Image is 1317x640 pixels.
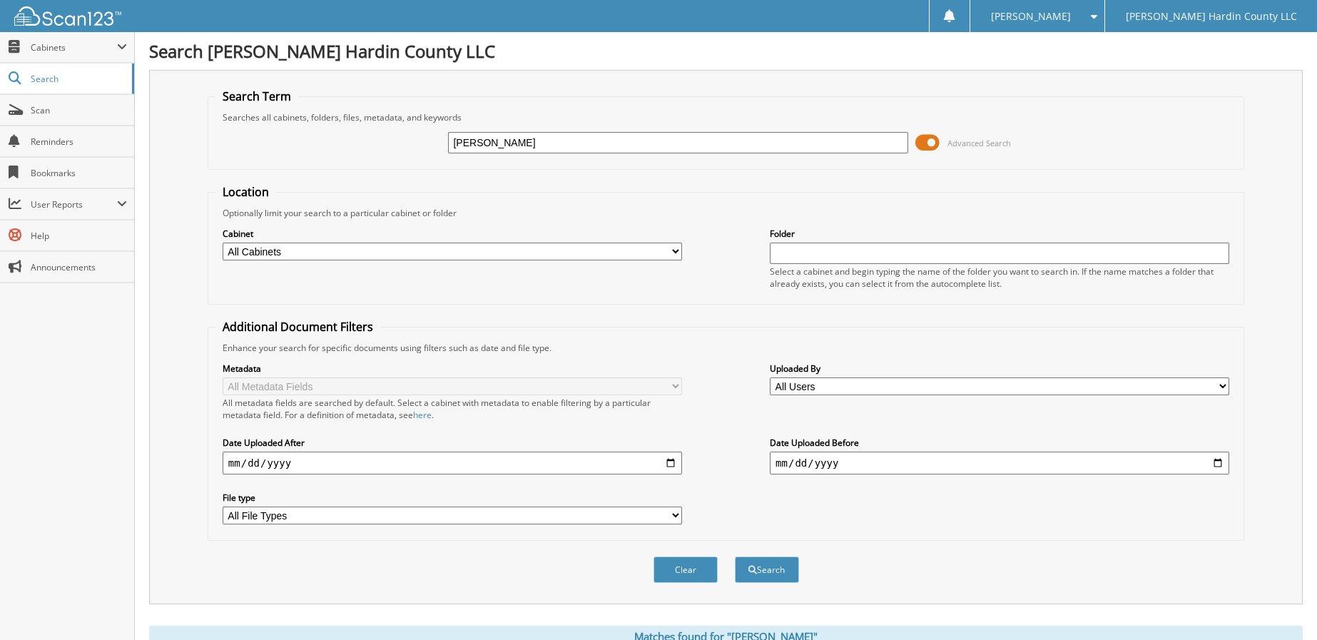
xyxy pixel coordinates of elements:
[14,6,121,26] img: scan123-logo-white.svg
[31,198,117,210] span: User Reports
[215,88,298,104] legend: Search Term
[31,73,125,85] span: Search
[215,184,276,200] legend: Location
[223,397,682,421] div: All metadata fields are searched by default. Select a cabinet with metadata to enable filtering b...
[215,319,380,335] legend: Additional Document Filters
[31,261,127,273] span: Announcements
[770,452,1229,474] input: end
[654,557,718,583] button: Clear
[770,362,1229,375] label: Uploaded By
[31,41,117,54] span: Cabinets
[215,207,1236,219] div: Optionally limit your search to a particular cabinet or folder
[223,362,682,375] label: Metadata
[735,557,799,583] button: Search
[991,12,1071,21] span: [PERSON_NAME]
[223,452,682,474] input: start
[31,167,127,179] span: Bookmarks
[770,265,1229,290] div: Select a cabinet and begin typing the name of the folder you want to search in. If the name match...
[31,104,127,116] span: Scan
[770,437,1229,449] label: Date Uploaded Before
[31,230,127,242] span: Help
[770,228,1229,240] label: Folder
[215,342,1236,354] div: Enhance your search for specific documents using filters such as date and file type.
[149,39,1303,63] h1: Search [PERSON_NAME] Hardin County LLC
[223,437,682,449] label: Date Uploaded After
[223,492,682,504] label: File type
[413,409,432,421] a: here
[1126,12,1297,21] span: [PERSON_NAME] Hardin County LLC
[31,136,127,148] span: Reminders
[947,138,1011,148] span: Advanced Search
[223,228,682,240] label: Cabinet
[215,111,1236,123] div: Searches all cabinets, folders, files, metadata, and keywords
